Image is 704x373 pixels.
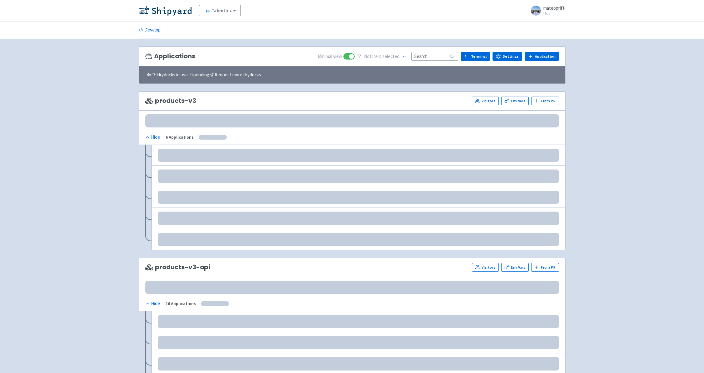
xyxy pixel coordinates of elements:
[145,53,195,60] h3: Applications
[147,71,261,79] span: 4 of 30 drydocks in use - 0 pending
[501,263,529,272] a: Env Vars
[543,5,566,11] span: mateoprifti
[382,53,400,59] span: selected
[472,263,499,272] a: Visitors
[411,52,458,60] input: Search...
[501,97,529,105] a: Env Vars
[461,52,490,61] a: Terminal
[493,52,522,61] a: Settings
[525,52,559,61] a: Application
[531,263,559,272] button: From PR
[166,300,196,307] div: 16 Applications
[543,12,566,16] small: User
[145,300,160,307] div: Hide
[166,134,194,141] div: 6 Applications
[472,97,499,105] a: Visitors
[318,53,342,60] span: Minimal view
[145,134,160,141] div: Hide
[199,5,241,16] a: TalentInc
[145,97,196,104] span: products-v3
[364,53,400,60] span: No filter s
[215,72,261,78] u: Request more drydocks
[139,6,192,16] img: Shipyard logo
[145,264,211,271] span: products-v3-api
[139,22,161,39] a: Develop
[527,6,566,16] a: mateoprifti User
[531,97,559,105] button: From PR
[145,134,161,141] button: Hide
[145,300,161,307] button: Hide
